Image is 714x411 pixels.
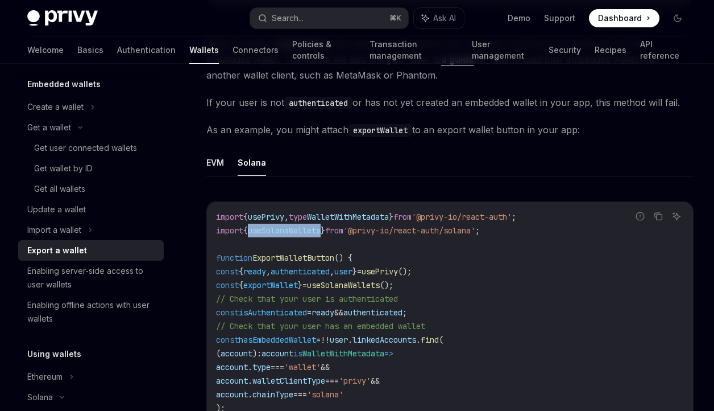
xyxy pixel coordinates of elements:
button: Ask AI [414,8,464,28]
span: const [216,280,239,290]
button: Search...⌘K [250,8,408,28]
span: (); [380,280,393,290]
span: === [325,376,339,386]
a: Export a wallet [18,240,164,261]
span: WalletWithMetadata [302,348,384,359]
a: Wallets [189,36,219,64]
span: ( [439,335,443,345]
span: ready [312,307,334,318]
span: ; [402,307,407,318]
span: 'solana' [307,389,343,400]
span: from [325,225,343,236]
span: } [321,225,325,236]
span: { [243,225,248,236]
a: User management [472,36,535,64]
span: ready [243,266,266,277]
span: === [293,389,307,400]
span: // Check that your user has an embedded wallet [216,321,425,331]
span: usePrivy [248,212,284,222]
a: Connectors [233,36,279,64]
div: Create a wallet [27,100,84,114]
a: Policies & controls [292,36,356,64]
span: } [389,212,393,222]
span: : [257,348,261,359]
span: hasEmbeddedWallet [239,335,316,345]
span: import [216,225,243,236]
span: import [216,212,243,222]
span: === [271,362,284,372]
span: account [216,389,248,400]
div: Enabling offline actions with user wallets [27,298,157,326]
span: . [248,362,252,372]
button: Solana [238,149,266,176]
span: '@privy-io/react-auth' [412,212,512,222]
span: from [393,212,412,222]
a: Demo [508,13,530,24]
span: ; [475,225,480,236]
span: authenticated [343,307,402,318]
a: Dashboard [589,9,659,27]
a: Transaction management [370,36,458,64]
span: . [248,376,252,386]
span: , [330,266,334,277]
span: ( [216,348,221,359]
span: chainType [252,389,293,400]
div: Solana [27,391,53,404]
span: 'privy' [339,376,371,386]
a: Support [544,13,575,24]
span: } [352,266,357,277]
a: Basics [77,36,103,64]
span: !! [321,335,330,345]
code: authenticated [284,97,352,109]
span: { [239,280,243,290]
span: account [261,348,293,359]
span: is [293,348,302,359]
div: Enabling server-side access to user wallets [27,264,157,291]
span: { [239,266,243,277]
a: Security [549,36,581,64]
span: exportWallet [243,280,298,290]
span: ) [252,348,257,359]
div: Search... [272,11,304,25]
span: } [298,280,302,290]
span: . [348,335,352,345]
span: user [330,335,348,345]
div: Get all wallets [34,182,85,196]
button: Report incorrect code [633,209,647,224]
span: . [248,389,252,400]
span: useSolanaWallets [307,280,380,290]
div: Get user connected wallets [34,141,137,155]
span: = [302,280,307,290]
span: = [316,335,321,345]
span: account [221,348,252,359]
span: // Check that your user is authenticated [216,294,398,304]
span: ; [512,212,516,222]
span: As an example, you might attach to an export wallet button in your app: [206,122,694,138]
a: API reference [640,36,687,64]
span: && [321,362,330,372]
span: ⌘ K [389,14,401,23]
span: const [216,266,239,277]
div: Update a wallet [27,203,86,216]
button: EVM [206,149,224,176]
a: Get user connected wallets [18,138,164,158]
span: = [307,307,312,318]
span: && [371,376,380,386]
span: ExportWalletButton [252,253,334,263]
button: Ask AI [669,209,684,224]
span: 'wallet' [284,362,321,372]
div: Get wallet by ID [34,162,93,175]
span: WalletWithMetadata [307,212,389,222]
span: { [243,212,248,222]
button: Copy the contents from the code block [651,209,666,224]
span: (); [398,266,412,277]
span: . [416,335,421,345]
div: Ethereum [27,370,63,384]
a: Welcome [27,36,64,64]
span: walletClientType [252,376,325,386]
span: account [216,362,248,372]
button: Toggle dark mode [669,9,687,27]
a: Recipes [595,36,626,64]
span: useSolanaWallets [248,225,321,236]
a: a guide [441,54,474,65]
